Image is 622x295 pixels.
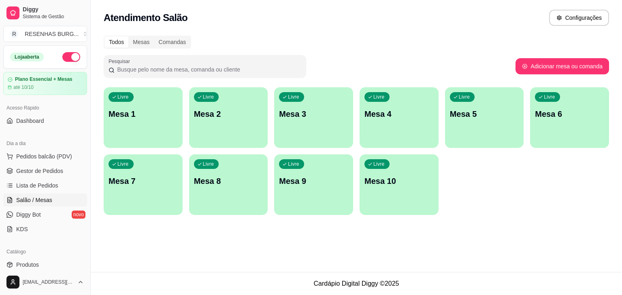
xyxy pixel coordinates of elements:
a: Salão / Mesas [3,194,87,206]
p: Livre [203,94,214,100]
a: Diggy Botnovo [3,208,87,221]
button: LivreMesa 7 [104,154,183,215]
p: Mesa 6 [535,108,604,120]
button: LivreMesa 3 [274,87,353,148]
p: Livre [203,161,214,167]
a: Gestor de Pedidos [3,164,87,177]
p: Livre [288,94,299,100]
a: Lista de Pedidos [3,179,87,192]
span: Pedidos balcão (PDV) [16,152,72,160]
span: Sistema de Gestão [23,13,84,20]
p: Mesa 4 [364,108,434,120]
p: Mesa 5 [450,108,519,120]
a: DiggySistema de Gestão [3,3,87,23]
div: Todos [104,36,128,48]
span: Diggy [23,6,84,13]
article: até 10/10 [13,84,34,91]
button: LivreMesa 6 [530,87,609,148]
label: Pesquisar [109,58,133,65]
p: Livre [117,94,129,100]
a: Dashboard [3,114,87,127]
button: Configurações [549,10,609,26]
button: LivreMesa 9 [274,154,353,215]
p: Livre [117,161,129,167]
div: Acesso Rápido [3,101,87,114]
p: Livre [459,94,470,100]
span: Salão / Mesas [16,196,52,204]
button: Select a team [3,26,87,42]
p: Livre [373,94,385,100]
p: Mesa 10 [364,175,434,187]
p: Mesa 3 [279,108,348,120]
p: Mesa 2 [194,108,263,120]
button: LivreMesa 8 [189,154,268,215]
p: Livre [544,94,555,100]
div: Dia a dia [3,137,87,150]
button: Alterar Status [62,52,80,62]
span: Produtos [16,261,39,269]
p: Mesa 9 [279,175,348,187]
span: Gestor de Pedidos [16,167,63,175]
span: Diggy Bot [16,211,41,219]
p: Mesa 1 [109,108,178,120]
input: Pesquisar [115,65,301,74]
a: Produtos [3,258,87,271]
h2: Atendimento Salão [104,11,187,24]
span: Dashboard [16,117,44,125]
article: Plano Essencial + Mesas [15,76,72,82]
button: LivreMesa 5 [445,87,524,148]
div: Catálogo [3,245,87,258]
span: R [10,30,18,38]
span: Lista de Pedidos [16,181,58,190]
a: KDS [3,223,87,236]
div: Mesas [128,36,154,48]
div: Comandas [154,36,191,48]
button: LivreMesa 2 [189,87,268,148]
button: LivreMesa 1 [104,87,183,148]
button: LivreMesa 4 [360,87,439,148]
footer: Cardápio Digital Diggy © 2025 [91,272,622,295]
div: RESENHAS BURG ... [25,30,79,38]
button: Adicionar mesa ou comanda [515,58,609,74]
button: Pedidos balcão (PDV) [3,150,87,163]
button: [EMAIL_ADDRESS][DOMAIN_NAME] [3,272,87,292]
p: Mesa 8 [194,175,263,187]
p: Mesa 7 [109,175,178,187]
a: Plano Essencial + Mesasaté 10/10 [3,72,87,95]
span: [EMAIL_ADDRESS][DOMAIN_NAME] [23,279,74,285]
p: Livre [288,161,299,167]
button: LivreMesa 10 [360,154,439,215]
span: KDS [16,225,28,233]
div: Loja aberta [10,53,44,61]
p: Livre [373,161,385,167]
